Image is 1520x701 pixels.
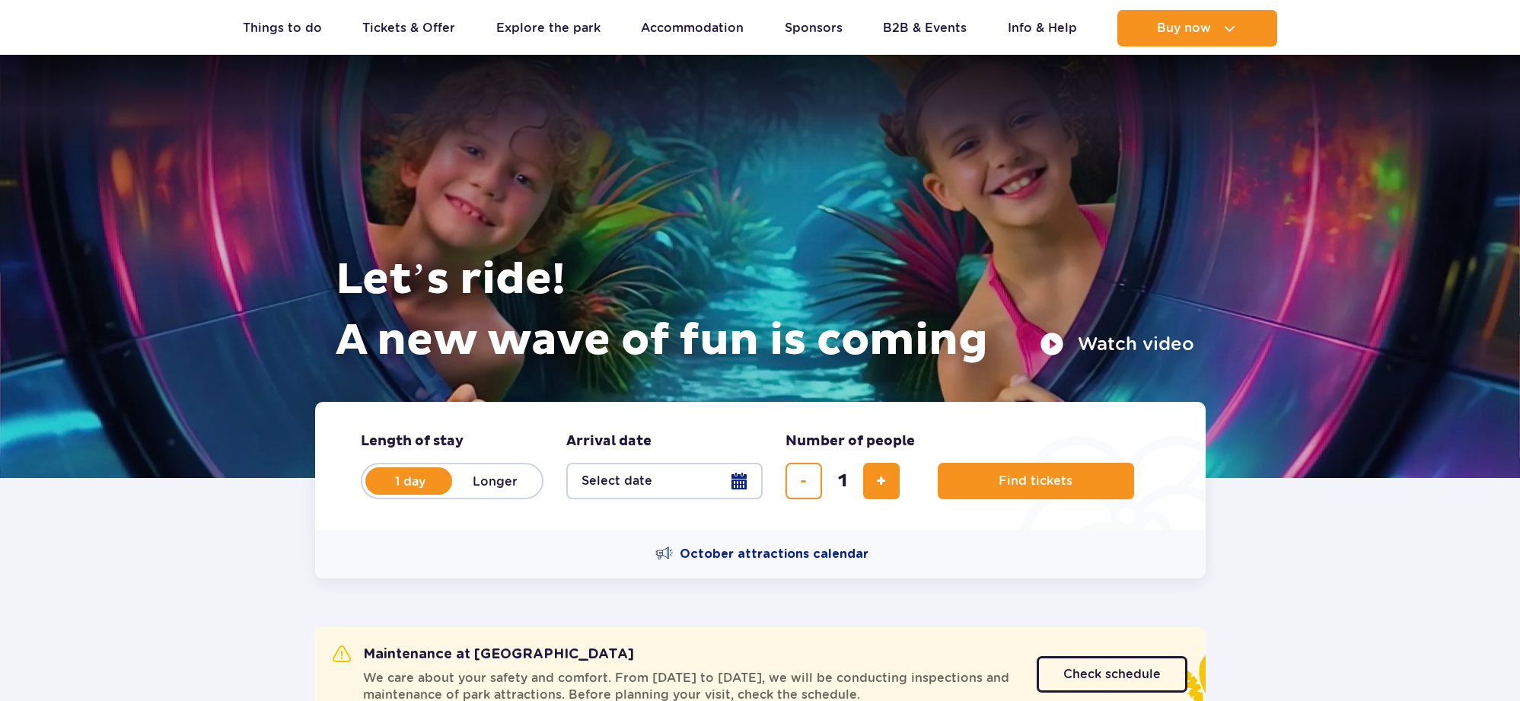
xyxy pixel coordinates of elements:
a: Accommodation [641,10,744,46]
a: Info & Help [1008,10,1077,46]
button: Select date [566,463,763,499]
span: October attractions calendar [680,546,868,562]
a: B2B & Events [883,10,967,46]
a: October attractions calendar [655,545,868,563]
a: Things to do [243,10,322,46]
label: Longer [452,465,539,497]
a: Tickets & Offer [362,10,455,46]
span: Arrival date [566,432,652,451]
h1: Let’s ride! A new wave of fun is coming [336,250,1194,371]
button: add ticket [863,463,900,499]
span: Buy now [1157,21,1211,35]
form: Planning your visit to Park of Poland [315,402,1206,530]
label: 1 day [367,465,454,497]
button: Watch video [1040,332,1194,356]
button: Find tickets [938,463,1134,499]
a: Explore the park [496,10,601,46]
h2: Maintenance at [GEOGRAPHIC_DATA] [333,645,634,664]
span: Check schedule [1063,668,1161,680]
input: number of tickets [824,463,861,499]
a: Sponsors [785,10,843,46]
button: Buy now [1117,10,1277,46]
button: remove ticket [785,463,822,499]
span: Length of stay [361,432,464,451]
a: Check schedule [1037,656,1187,693]
span: Number of people [785,432,915,451]
span: Find tickets [999,474,1072,488]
